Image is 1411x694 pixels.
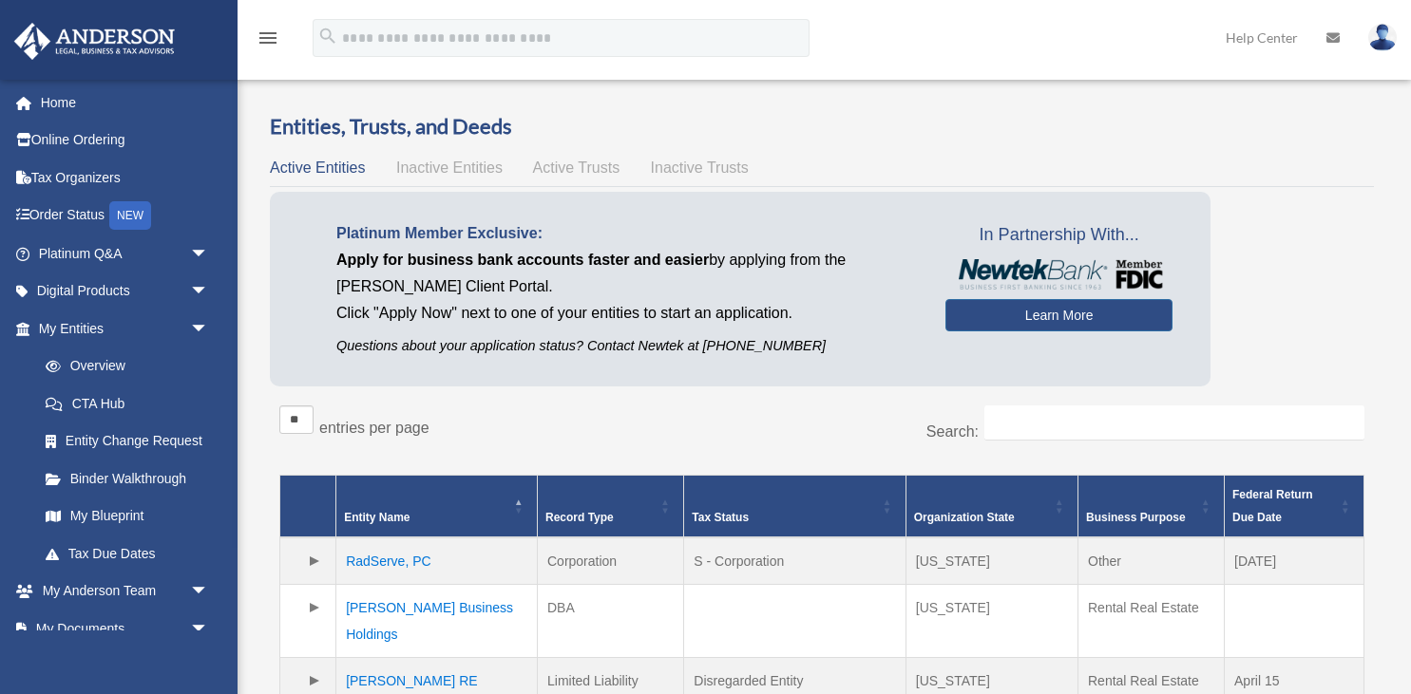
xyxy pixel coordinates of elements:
a: Binder Walkthrough [27,460,228,497]
th: Federal Return Due Date: Activate to sort [1225,476,1364,538]
a: Digital Productsarrow_drop_down [13,272,238,310]
p: Questions about your application status? Contact Newtek at [PHONE_NUMBER] [336,334,917,358]
a: Home [13,84,238,122]
span: Inactive Trusts [651,159,749,176]
span: Organization State [914,511,1015,524]
a: Overview [27,347,219,385]
td: Rental Real Estate [1078,585,1225,658]
label: entries per page [319,420,429,436]
td: S - Corporation [684,537,906,585]
th: Entity Name: Activate to invert sorting [336,476,538,538]
p: by applying from the [PERSON_NAME] Client Portal. [336,247,917,300]
a: My Blueprint [27,497,228,535]
a: Learn More [945,299,1173,331]
span: Business Purpose [1086,511,1186,524]
td: Corporation [537,537,683,585]
span: arrow_drop_down [190,234,228,273]
div: NEW [109,201,151,230]
a: Tax Organizers [13,159,238,197]
span: Entity Name [344,511,410,524]
a: My Entitiesarrow_drop_down [13,309,228,347]
span: Inactive Entities [396,159,503,176]
span: Active Entities [270,159,365,176]
a: Tax Due Dates [27,535,228,572]
span: arrow_drop_down [190,572,228,611]
span: Record Type [545,511,614,524]
img: User Pic [1368,24,1397,51]
a: My Anderson Teamarrow_drop_down [13,572,238,610]
td: DBA [537,585,683,658]
th: Business Purpose: Activate to sort [1078,476,1225,538]
td: [US_STATE] [906,537,1077,585]
a: Platinum Q&Aarrow_drop_down [13,234,238,272]
img: NewtekBankLogoSM.png [955,259,1163,290]
a: My Documentsarrow_drop_down [13,610,238,647]
td: [US_STATE] [906,585,1077,658]
th: Record Type: Activate to sort [537,476,683,538]
span: arrow_drop_down [190,610,228,648]
td: [DATE] [1225,537,1364,585]
a: menu [257,33,279,49]
td: [PERSON_NAME] Business Holdings [336,585,538,658]
span: Tax Status [692,511,749,524]
th: Organization State: Activate to sort [906,476,1077,538]
span: Apply for business bank accounts faster and easier [336,252,709,268]
img: Anderson Advisors Platinum Portal [9,23,181,60]
span: In Partnership With... [945,220,1173,251]
td: RadServe, PC [336,537,538,585]
span: Federal Return Due Date [1232,488,1313,524]
i: search [317,26,338,47]
th: Tax Status: Activate to sort [684,476,906,538]
span: arrow_drop_down [190,309,228,348]
a: CTA Hub [27,385,228,422]
p: Platinum Member Exclusive: [336,220,917,247]
i: menu [257,27,279,49]
h3: Entities, Trusts, and Deeds [270,112,1374,141]
td: Other [1078,537,1225,585]
a: Online Ordering [13,122,238,159]
p: Click "Apply Now" next to one of your entities to start an application. [336,300,917,327]
a: Order StatusNEW [13,197,238,235]
span: arrow_drop_down [190,272,228,311]
span: Active Trusts [533,159,620,176]
a: Entity Change Request [27,422,228,460]
label: Search: [926,423,979,440]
